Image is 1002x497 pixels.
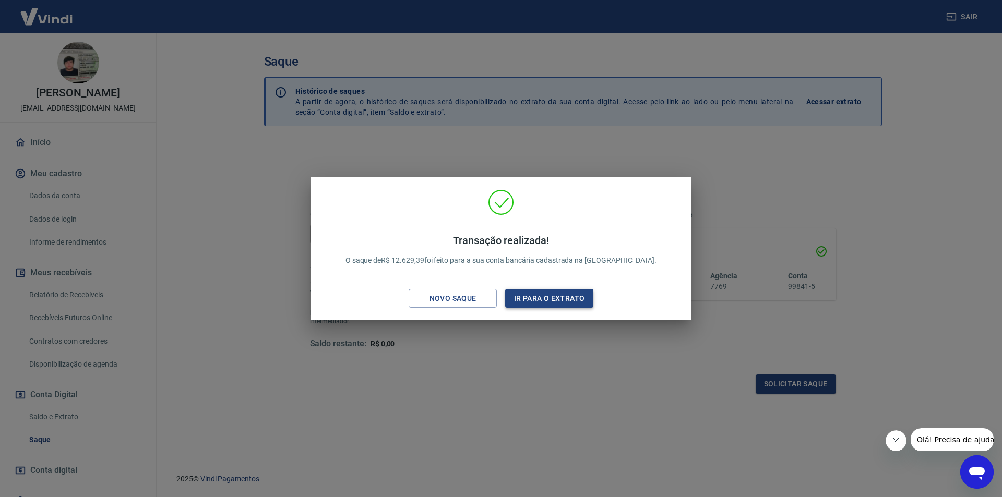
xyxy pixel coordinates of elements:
[505,289,593,308] button: Ir para o extrato
[409,289,497,308] button: Novo saque
[417,292,489,305] div: Novo saque
[345,234,657,266] p: O saque de R$ 12.629,39 foi feito para a sua conta bancária cadastrada na [GEOGRAPHIC_DATA].
[6,7,88,16] span: Olá! Precisa de ajuda?
[345,234,657,247] h4: Transação realizada!
[960,455,994,489] iframe: Botão para abrir a janela de mensagens
[886,430,906,451] iframe: Fechar mensagem
[911,428,994,451] iframe: Mensagem da empresa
